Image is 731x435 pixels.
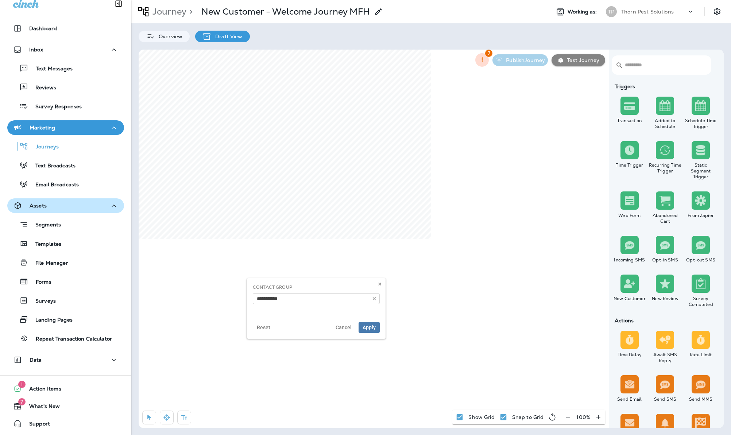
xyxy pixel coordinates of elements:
button: Text Messages [7,61,124,76]
p: Marketing [30,125,55,131]
p: Email Broadcasts [28,182,79,189]
p: Inbox [29,47,43,53]
p: Landing Pages [28,317,73,324]
p: Snap to Grid [512,414,544,420]
div: Incoming SMS [613,257,646,263]
span: Apply [363,325,376,330]
button: Journeys [7,139,124,154]
p: Assets [30,203,47,209]
p: Overview [155,34,182,39]
button: Templates [7,236,124,251]
span: Working as: [568,9,599,15]
p: Thorn Pest Solutions [621,9,674,15]
span: 7 [18,398,26,405]
p: File Manager [28,260,68,267]
p: Test Journey [564,57,599,63]
p: Survey Responses [28,104,82,110]
button: Test Journey [552,54,605,66]
div: Transaction [613,118,646,124]
p: New Customer - Welcome Journey MFH [201,6,370,17]
div: Send Email [613,396,646,402]
div: From Zapier [684,213,717,218]
div: New Customer [613,296,646,302]
button: Landing Pages [7,312,124,327]
div: Recurring Time Trigger [649,162,682,174]
button: Text Broadcasts [7,158,124,173]
div: Time Delay [613,352,646,358]
button: Inbox [7,42,124,57]
div: Schedule Time Trigger [684,118,717,129]
div: Static Segment Trigger [684,162,717,180]
div: Added to Schedule [649,118,682,129]
div: TP [606,6,617,17]
p: Draft View [212,34,242,39]
p: Data [30,357,42,363]
span: 1 [18,381,26,388]
div: Actions [612,318,719,323]
p: Text Messages [28,66,73,73]
div: Time Trigger [613,162,646,168]
p: Dashboard [29,26,57,31]
div: Abandoned Cart [649,213,682,224]
button: Surveys [7,293,124,308]
label: Contact Group [253,284,292,290]
div: Triggers [612,83,719,89]
button: Support [7,416,124,431]
button: Survey Responses [7,98,124,114]
div: Await SMS Reply [649,352,682,364]
div: Opt-out SMS [684,257,717,263]
button: Dashboard [7,21,124,36]
button: Email Broadcasts [7,176,124,192]
div: Send SMS [649,396,682,402]
button: Reset [253,322,274,333]
p: Forms [28,279,51,286]
button: Settings [711,5,724,18]
button: File Manager [7,255,124,270]
button: Apply [359,322,380,333]
p: Text Broadcasts [28,163,76,170]
button: Cancel [332,322,356,333]
p: Templates [28,241,61,248]
button: 1Action Items [7,381,124,396]
span: Action Items [22,386,61,395]
span: Reset [257,325,270,330]
button: Marketing [7,120,124,135]
button: Assets [7,198,124,213]
button: Segments [7,217,124,232]
button: 7What's New [7,399,124,413]
button: Forms [7,274,124,289]
span: Support [22,421,50,430]
button: Repeat Transaction Calculator [7,331,124,346]
span: What's New [22,403,60,412]
p: Journey [150,6,186,17]
div: Opt-in SMS [649,257,682,263]
p: Segments [28,222,61,229]
div: Rate Limit [684,352,717,358]
span: Cancel [336,325,352,330]
button: Reviews [7,79,124,95]
p: Journeys [28,144,59,151]
p: > [186,6,193,17]
div: Send MMS [684,396,717,402]
p: Show Grid [468,414,494,420]
p: Repeat Transaction Calculator [28,336,112,343]
span: 7 [485,50,492,57]
button: Data [7,353,124,367]
p: Reviews [28,85,56,92]
div: Web Form [613,213,646,218]
div: Survey Completed [684,296,717,307]
p: 100 % [576,414,590,420]
p: Surveys [28,298,56,305]
div: New Review [649,296,682,302]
